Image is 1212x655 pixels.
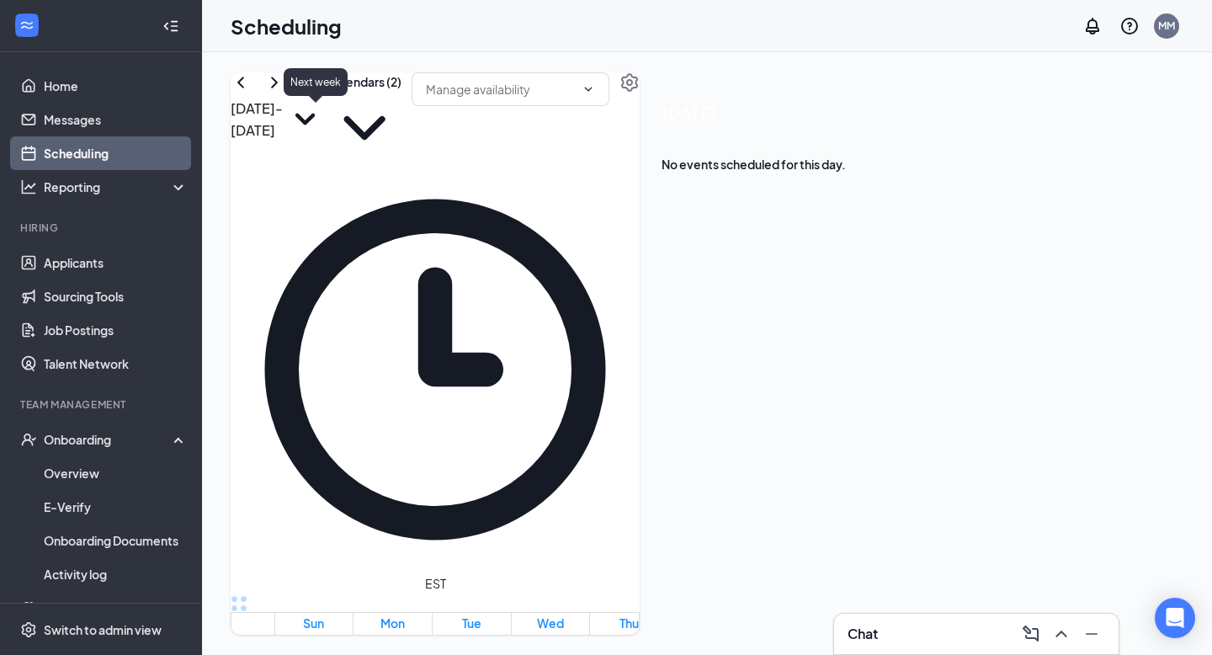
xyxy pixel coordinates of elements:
a: Overview [44,456,188,490]
h3: [DATE] - [DATE] [231,98,283,141]
span: [DATE] [662,99,846,125]
svg: Settings [619,72,640,93]
button: Calendars (2)ChevronDown [327,72,401,165]
span: No events scheduled for this day. [662,155,846,173]
div: Switch to admin view [44,621,162,638]
div: MM [1158,19,1175,33]
a: Job Postings [44,313,188,347]
svg: WorkstreamLogo [19,17,35,34]
span: EST [425,574,446,593]
button: Minimize [1078,620,1105,647]
svg: Clock [231,165,640,574]
div: Open Intercom Messenger [1155,598,1195,638]
a: Talent Network [44,347,188,381]
a: Activity log [44,557,188,591]
svg: ChevronUp [1051,624,1071,644]
svg: ChevronDown [327,91,401,165]
svg: UserCheck [20,431,37,448]
svg: ChevronLeft [231,72,251,93]
button: ChevronUp [1048,620,1075,647]
h3: Chat [848,625,878,643]
svg: ChevronDown [582,83,595,96]
h1: Scheduling [231,12,342,40]
div: Tue [462,615,481,631]
div: Mon [380,615,405,631]
svg: Settings [20,621,37,638]
div: Sun [300,615,328,631]
a: Sourcing Tools [44,280,188,313]
div: Onboarding [44,431,173,448]
svg: ComposeMessage [1021,624,1041,644]
a: Onboarding Documents [44,524,188,557]
input: Manage availability [426,80,575,99]
a: Messages [44,103,188,136]
a: Home [44,69,188,103]
svg: Analysis [20,178,37,195]
a: Team [44,591,188,625]
a: Applicants [44,246,188,280]
a: Scheduling [44,136,188,170]
svg: Notifications [1082,16,1103,36]
button: ComposeMessage [1018,620,1045,647]
svg: QuestionInfo [1119,16,1140,36]
div: Reporting [44,178,189,195]
svg: Minimize [1082,624,1102,644]
svg: Collapse [162,18,179,35]
a: E-Verify [44,490,188,524]
div: Hiring [20,221,184,235]
div: Wed [537,615,564,631]
a: Settings [619,72,640,165]
svg: ChevronRight [264,72,284,93]
svg: SmallChevronDown [283,97,327,141]
div: Team Management [20,397,184,412]
div: Thu [619,615,639,631]
div: Next week [284,68,348,96]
